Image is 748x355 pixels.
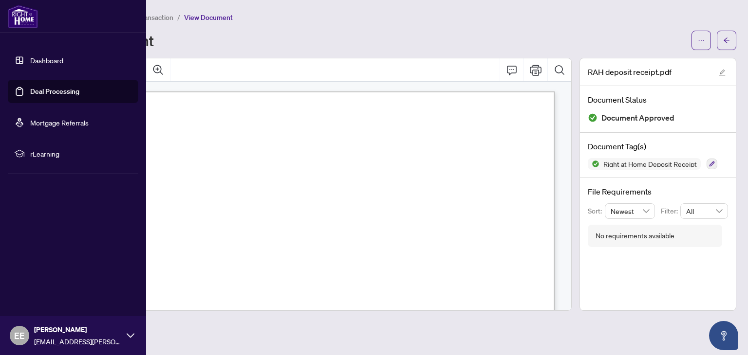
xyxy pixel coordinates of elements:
[588,206,605,216] p: Sort:
[30,56,63,65] a: Dashboard
[611,204,650,218] span: Newest
[121,13,173,22] span: View Transaction
[588,66,672,78] span: RAH deposit receipt.pdf
[686,204,722,218] span: All
[184,13,233,22] span: View Document
[698,37,705,44] span: ellipsis
[588,141,728,152] h4: Document Tag(s)
[588,158,599,170] img: Status Icon
[8,5,38,28] img: logo
[709,321,738,350] button: Open asap
[588,186,728,197] h4: File Requirements
[596,231,674,241] div: No requirements available
[588,113,598,123] img: Document Status
[14,329,25,342] span: EE
[719,69,726,76] span: edit
[661,206,680,216] p: Filter:
[723,37,730,44] span: arrow-left
[30,118,89,127] a: Mortgage Referrals
[30,87,79,96] a: Deal Processing
[601,111,674,124] span: Document Approved
[30,148,131,159] span: rLearning
[177,12,180,23] li: /
[599,160,701,167] span: Right at Home Deposit Receipt
[588,94,728,106] h4: Document Status
[34,336,122,347] span: [EMAIL_ADDRESS][PERSON_NAME][DOMAIN_NAME]
[34,324,122,335] span: [PERSON_NAME]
